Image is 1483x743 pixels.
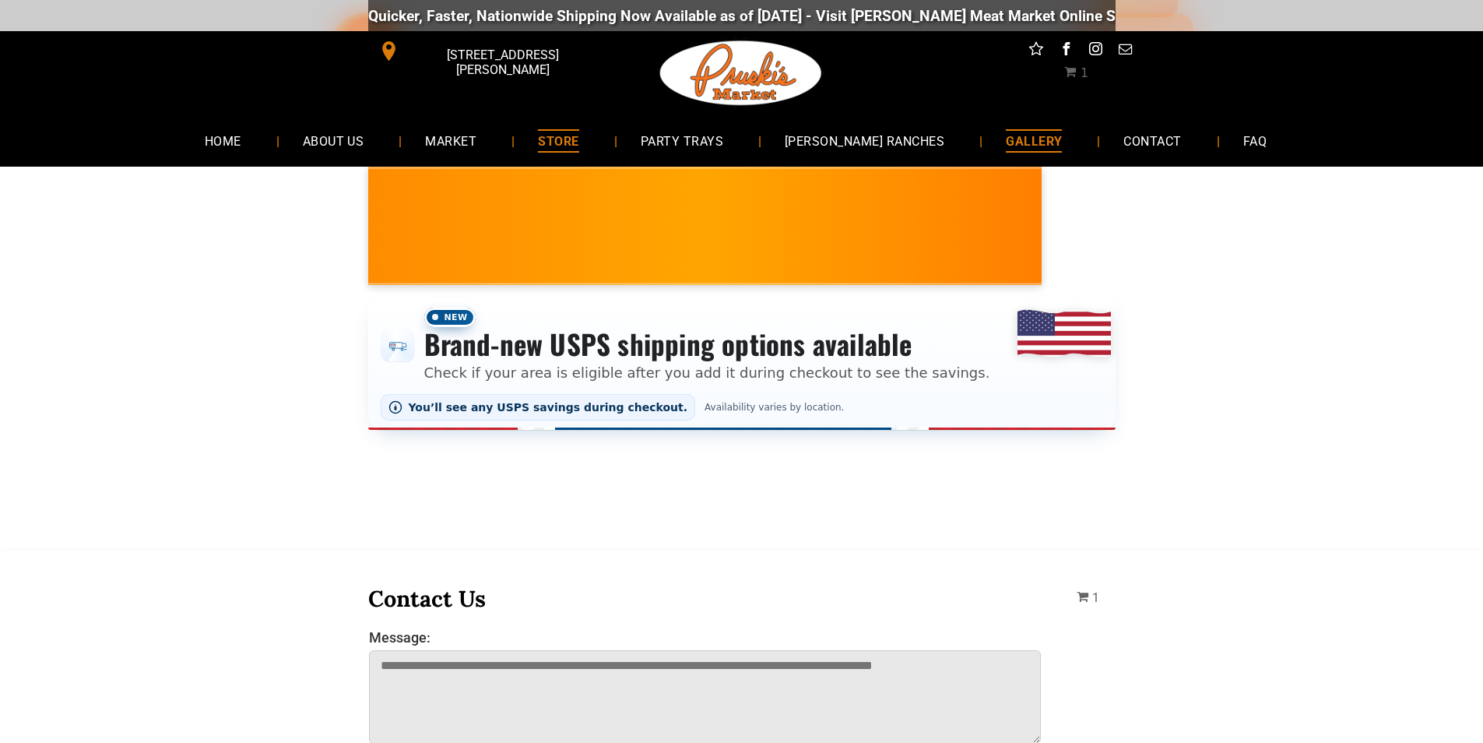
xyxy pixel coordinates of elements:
[364,7,1307,25] div: Quicker, Faster, Nationwide Shipping Now Available as of [DATE] - Visit [PERSON_NAME] Meat Market...
[368,298,1116,430] div: Shipping options announcement
[1115,39,1135,63] a: email
[368,584,1042,613] h3: Contact Us
[1006,129,1062,152] span: GALLERY
[982,120,1085,161] a: GALLERY
[368,39,606,63] a: [STREET_ADDRESS][PERSON_NAME]
[279,120,388,161] a: ABOUT US
[1220,120,1290,161] a: FAQ
[1081,65,1088,80] span: 1
[1056,39,1076,63] a: facebook
[424,362,990,383] p: Check if your area is eligible after you add it during checkout to see the savings.
[369,629,1042,646] label: Message:
[424,327,990,361] h3: Brand-new USPS shipping options available
[1092,590,1099,605] span: 1
[617,120,747,161] a: PARTY TRAYS
[424,308,476,327] span: New
[409,401,688,414] span: You’ll see any USPS savings during checkout.
[761,120,968,161] a: [PERSON_NAME] RANCHES
[515,120,602,161] a: STORE
[1037,237,1343,262] span: [PERSON_NAME] MARKET
[657,31,825,115] img: Pruski-s+Market+HQ+Logo2-1920w.png
[1026,39,1046,63] a: Social network
[181,120,265,161] a: HOME
[1100,120,1204,161] a: CONTACT
[1085,39,1105,63] a: instagram
[701,402,847,413] span: Availability varies by location.
[402,120,500,161] a: MARKET
[402,40,603,85] span: [STREET_ADDRESS][PERSON_NAME]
